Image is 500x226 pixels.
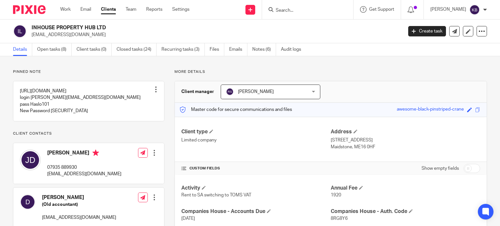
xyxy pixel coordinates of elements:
[181,137,331,143] p: Limited company
[430,6,466,13] p: [PERSON_NAME]
[275,8,334,14] input: Search
[281,43,306,56] a: Audit logs
[369,7,394,12] span: Get Support
[331,144,480,150] p: Maidstone, ME16 0HF
[42,214,116,221] p: [EMAIL_ADDRESS][DOMAIN_NAME]
[172,6,189,13] a: Settings
[331,216,348,221] span: 8RG8Y6
[146,6,162,13] a: Reports
[181,208,331,215] h4: Companies House - Accounts Due
[47,171,121,177] p: [EMAIL_ADDRESS][DOMAIN_NAME]
[331,185,480,192] h4: Annual Fee
[181,193,251,197] span: Rent to SA switching to TOMS VAT
[331,193,341,197] span: 1920
[13,5,46,14] img: Pixie
[37,43,72,56] a: Open tasks (8)
[331,137,480,143] p: [STREET_ADDRESS]
[181,185,331,192] h4: Activity
[47,164,121,171] p: 07935 889930
[180,106,292,113] p: Master code for secure communications and files
[331,128,480,135] h4: Address
[408,26,446,36] a: Create task
[20,194,35,210] img: svg%3E
[117,43,157,56] a: Closed tasks (24)
[181,216,195,221] span: [DATE]
[13,69,164,74] p: Pinned note
[469,5,480,15] img: svg%3E
[331,208,480,215] h4: Companies House - Auth. Code
[161,43,205,56] a: Recurring tasks (3)
[226,88,234,96] img: svg%3E
[210,43,224,56] a: Files
[181,128,331,135] h4: Client type
[397,106,464,113] div: awesome-black-pinstriped-crane
[252,43,276,56] a: Notes (6)
[32,32,398,38] p: [EMAIL_ADDRESS][DOMAIN_NAME]
[229,43,247,56] a: Emails
[32,24,325,31] h2: INHOUSE PROPERTY HUB LTD
[47,150,121,158] h4: [PERSON_NAME]
[80,6,91,13] a: Email
[42,194,116,201] h4: [PERSON_NAME]
[181,88,214,95] h3: Client manager
[13,131,164,136] p: Client contacts
[20,150,41,170] img: svg%3E
[92,150,99,156] i: Primary
[13,43,32,56] a: Details
[101,6,116,13] a: Clients
[181,166,331,171] h4: CUSTOM FIELDS
[13,24,27,38] img: svg%3E
[174,69,487,74] p: More details
[42,201,116,208] h5: (Old accountant)
[76,43,112,56] a: Client tasks (0)
[60,6,71,13] a: Work
[238,89,274,94] span: [PERSON_NAME]
[422,165,459,172] label: Show empty fields
[126,6,136,13] a: Team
